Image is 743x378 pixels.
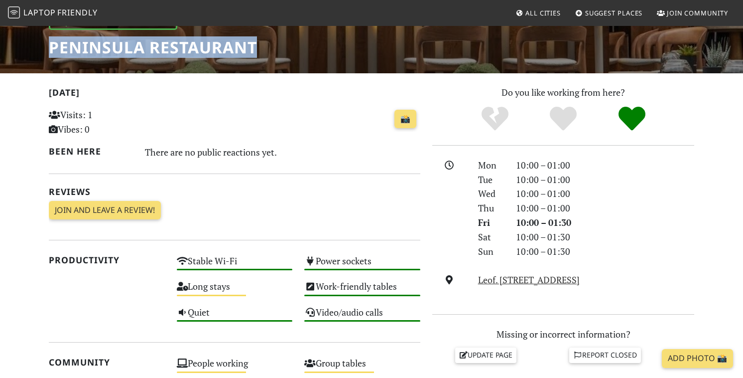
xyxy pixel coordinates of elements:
div: Long stays [171,278,299,304]
div: Mon [472,158,510,173]
div: 10:00 – 01:00 [510,187,700,201]
h2: [DATE] [49,87,420,102]
div: Work-friendly tables [298,278,426,304]
span: Join Community [667,8,728,17]
h2: Productivity [49,255,165,265]
div: 10:00 – 01:00 [510,173,700,187]
a: Report closed [569,348,641,363]
div: 10:00 – 01:00 [510,201,700,215]
h2: Reviews [49,187,420,197]
div: 10:00 – 01:00 [510,158,700,173]
div: Sat [472,230,510,244]
div: Wed [472,187,510,201]
h2: Been here [49,146,133,157]
div: 10:00 – 01:30 [510,215,700,230]
p: Do you like working from here? [432,85,694,100]
div: 10:00 – 01:30 [510,244,700,259]
span: Laptop [23,7,56,18]
div: Fri [472,215,510,230]
h2: Community [49,357,165,368]
div: 10:00 – 01:30 [510,230,700,244]
div: Tue [472,173,510,187]
span: All Cities [525,8,561,17]
div: There are no public reactions yet. [145,144,421,160]
div: Thu [472,201,510,215]
h1: Peninsula Restaurant [49,38,257,57]
a: 📸 [394,110,416,129]
span: Suggest Places [585,8,643,17]
a: Update page [455,348,517,363]
div: Power sockets [298,253,426,278]
img: LaptopFriendly [8,6,20,18]
div: Video/audio calls [298,304,426,330]
div: Stable Wi-Fi [171,253,299,278]
div: Sun [472,244,510,259]
a: Suggest Places [571,4,647,22]
p: Visits: 1 Vibes: 0 [49,108,165,137]
a: All Cities [511,4,565,22]
p: Missing or incorrect information? [432,327,694,342]
div: Quiet [171,304,299,330]
span: Friendly [57,7,97,18]
a: Join and leave a review! [49,201,161,220]
a: Join Community [653,4,732,22]
a: Leof. [STREET_ADDRESS] [478,274,580,286]
div: Definitely! [598,105,666,133]
div: No [461,105,529,133]
div: Yes [529,105,598,133]
a: LaptopFriendly LaptopFriendly [8,4,98,22]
